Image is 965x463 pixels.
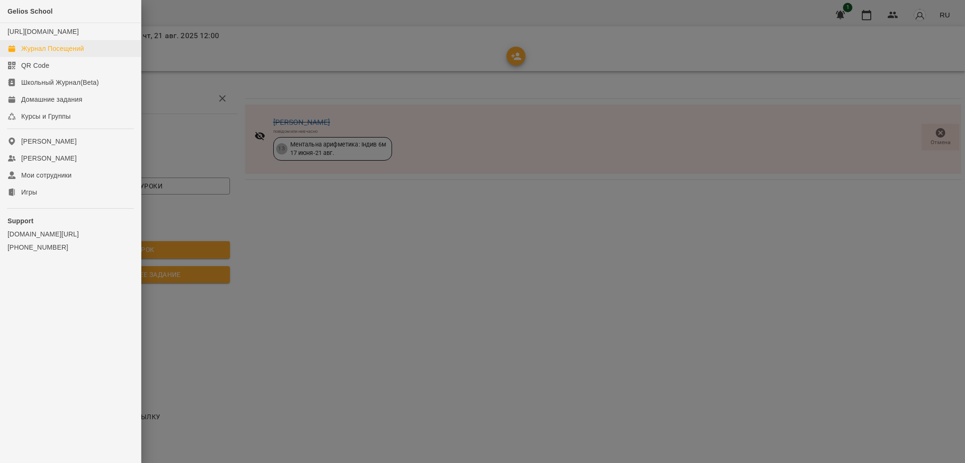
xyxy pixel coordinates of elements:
[8,229,133,239] a: [DOMAIN_NAME][URL]
[21,44,84,53] div: Журнал Посещений
[8,8,53,15] span: Gelios School
[21,137,77,146] div: [PERSON_NAME]
[21,61,49,70] div: QR Code
[8,216,133,226] p: Support
[21,78,99,87] div: Школьный Журнал(Beta)
[21,187,37,197] div: Игры
[8,28,79,35] a: [URL][DOMAIN_NAME]
[21,112,71,121] div: Курсы и Группы
[21,95,82,104] div: Домашние задания
[21,171,72,180] div: Мои сотрудники
[21,154,77,163] div: [PERSON_NAME]
[8,243,133,252] a: [PHONE_NUMBER]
